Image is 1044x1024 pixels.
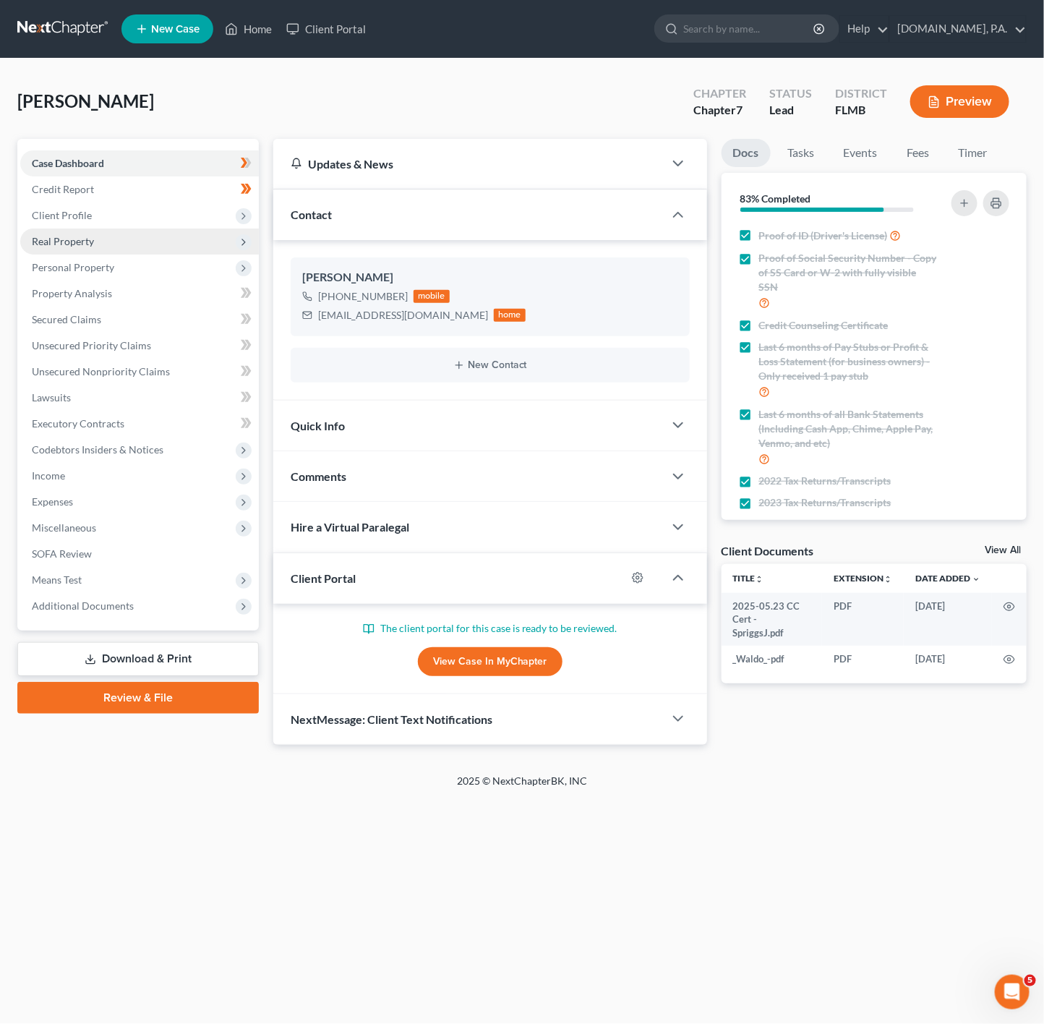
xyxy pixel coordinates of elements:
[822,646,904,672] td: PDF
[904,593,992,646] td: [DATE]
[17,682,259,714] a: Review & File
[910,85,1009,118] button: Preview
[32,339,151,351] span: Unsecured Priority Claims
[20,281,259,307] a: Property Analysis
[722,593,823,646] td: 2025-05.23 CC Cert - SpriggsJ.pdf
[291,520,409,534] span: Hire a Virtual Paralegal
[759,407,938,451] span: Last 6 months of all Bank Statements (Including Cash App, Chime, Apple Pay, Venmo, and etc)
[32,600,134,612] span: Additional Documents
[883,575,892,584] i: unfold_more
[840,16,889,42] a: Help
[291,621,690,636] p: The client portal for this case is ready to be reviewed.
[32,521,96,534] span: Miscellaneous
[32,183,94,195] span: Credit Report
[20,150,259,176] a: Case Dashboard
[20,333,259,359] a: Unsecured Priority Claims
[20,359,259,385] a: Unsecured Nonpriority Claims
[291,156,646,171] div: Updates & News
[279,16,373,42] a: Client Portal
[759,474,891,488] span: 2022 Tax Returns/Transcripts
[985,545,1021,555] a: View All
[302,269,678,286] div: [PERSON_NAME]
[17,90,154,111] span: [PERSON_NAME]
[736,103,743,116] span: 7
[20,385,259,411] a: Lawsuits
[110,774,934,800] div: 2025 © NextChapterBK, INC
[32,157,104,169] span: Case Dashboard
[32,495,73,508] span: Expenses
[32,365,170,377] span: Unsecured Nonpriority Claims
[17,642,259,676] a: Download & Print
[32,417,124,430] span: Executory Contracts
[32,547,92,560] span: SOFA Review
[291,419,345,432] span: Quick Info
[32,469,65,482] span: Income
[693,85,746,102] div: Chapter
[32,261,114,273] span: Personal Property
[291,469,346,483] span: Comments
[32,391,71,404] span: Lawsuits
[291,712,492,726] span: NextMessage: Client Text Notifications
[722,543,814,558] div: Client Documents
[733,573,764,584] a: Titleunfold_more
[318,289,408,304] div: [PHONE_NUMBER]
[915,573,980,584] a: Date Added expand_more
[32,287,112,299] span: Property Analysis
[20,541,259,567] a: SOFA Review
[832,139,889,167] a: Events
[759,318,889,333] span: Credit Counseling Certificate
[776,139,826,167] a: Tasks
[151,24,200,35] span: New Case
[20,411,259,437] a: Executory Contracts
[756,575,764,584] i: unfold_more
[683,15,816,42] input: Search by name...
[20,307,259,333] a: Secured Claims
[20,176,259,202] a: Credit Report
[947,139,999,167] a: Timer
[291,208,332,221] span: Contact
[890,16,1026,42] a: [DOMAIN_NAME], P.A.
[32,209,92,221] span: Client Profile
[895,139,941,167] a: Fees
[759,495,891,510] span: 2023 Tax Returns/Transcripts
[32,573,82,586] span: Means Test
[722,646,823,672] td: _Waldo_-pdf
[494,309,526,322] div: home
[759,517,891,532] span: 2024 Tax Returns/Transcripts
[759,340,938,383] span: Last 6 months of Pay Stubs or Profit & Loss Statement (for business owners) - Only received 1 pay...
[835,85,887,102] div: District
[693,102,746,119] div: Chapter
[302,359,678,371] button: New Contact
[318,308,488,323] div: [EMAIL_ADDRESS][DOMAIN_NAME]
[722,139,771,167] a: Docs
[904,646,992,672] td: [DATE]
[995,975,1030,1010] iframe: Intercom live chat
[418,647,562,676] a: View Case in MyChapter
[32,443,163,456] span: Codebtors Insiders & Notices
[291,571,356,585] span: Client Portal
[972,575,980,584] i: expand_more
[769,102,812,119] div: Lead
[759,229,888,243] span: Proof of ID (Driver's License)
[835,102,887,119] div: FLMB
[1024,975,1036,986] span: 5
[218,16,279,42] a: Home
[32,313,101,325] span: Secured Claims
[740,192,811,205] strong: 83% Completed
[414,290,450,303] div: mobile
[759,251,938,294] span: Proof of Social Security Number - Copy of SS Card or W-2 with fully visible SSN
[834,573,892,584] a: Extensionunfold_more
[769,85,812,102] div: Status
[822,593,904,646] td: PDF
[32,235,94,247] span: Real Property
